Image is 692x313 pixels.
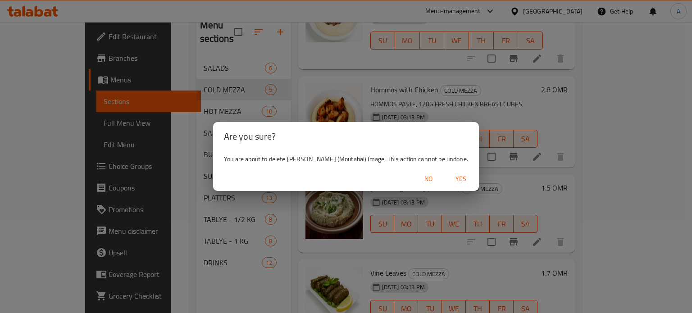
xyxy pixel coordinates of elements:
div: You are about to delete [PERSON_NAME] (Moutabal) image. This action cannot be undone. [213,151,479,167]
button: Yes [446,171,475,187]
button: No [414,171,443,187]
h2: Are you sure? [224,129,468,144]
span: Yes [450,173,472,185]
span: No [418,173,439,185]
